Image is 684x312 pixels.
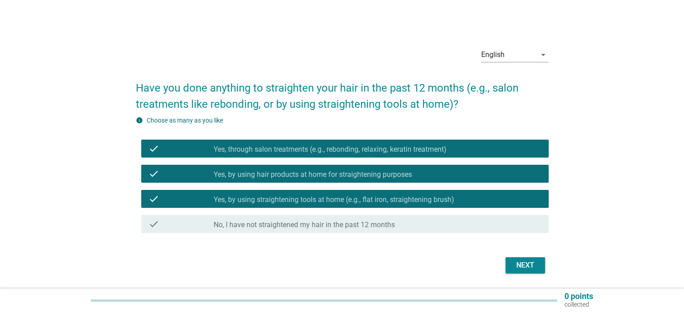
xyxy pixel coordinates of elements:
i: check [148,143,159,154]
label: Yes, by using straightening tools at home (e.g., flat iron, straightening brush) [214,195,454,204]
i: check [148,168,159,179]
i: arrow_drop_down [538,49,549,60]
i: check [148,193,159,204]
div: Next [513,260,538,271]
label: No, I have not straightened my hair in the past 12 months [214,220,395,229]
h2: Have you done anything to straighten your hair in the past 12 months (e.g., salon treatments like... [136,71,549,112]
i: info [136,117,143,124]
p: collected [564,300,593,308]
label: Yes, through salon treatments (e.g., rebonding, relaxing, keratin treatment) [214,145,447,154]
div: English [481,51,505,59]
label: Yes, by using hair products at home for straightening purposes [214,170,412,179]
i: check [148,219,159,229]
label: Choose as many as you like [147,117,223,124]
p: 0 points [564,292,593,300]
button: Next [505,257,545,273]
